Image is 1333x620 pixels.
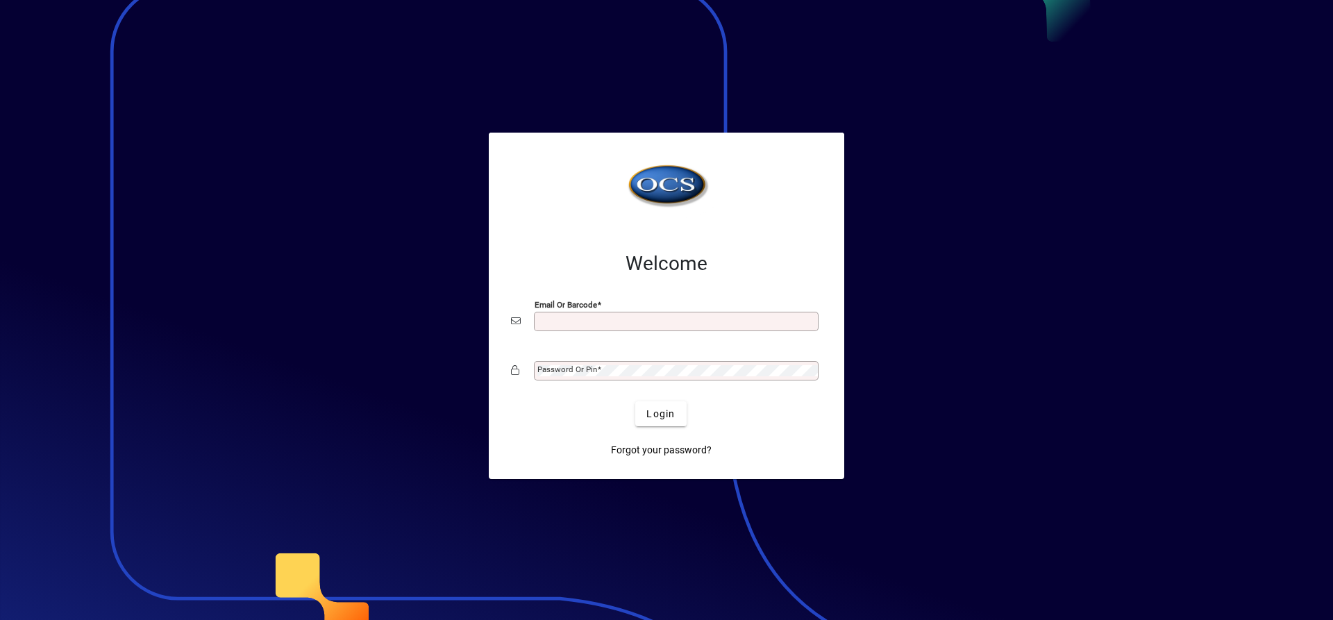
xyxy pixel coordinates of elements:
span: Login [646,407,675,421]
button: Login [635,401,686,426]
span: Forgot your password? [611,443,712,458]
mat-label: Password or Pin [537,365,597,374]
mat-label: Email or Barcode [535,300,597,310]
a: Forgot your password? [605,437,717,462]
h2: Welcome [511,252,822,276]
